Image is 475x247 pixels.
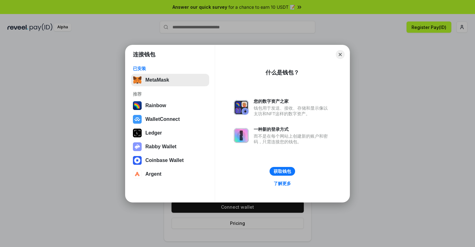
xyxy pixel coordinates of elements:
div: 什么是钱包？ [266,69,299,76]
h1: 连接钱包 [133,51,155,58]
a: 了解更多 [270,179,295,188]
div: 获取钱包 [274,169,291,174]
div: 已安装 [133,66,207,71]
div: Rainbow [145,103,166,108]
button: Close [336,50,345,59]
div: Argent [145,171,162,177]
img: svg+xml,%3Csvg%20xmlns%3D%22http%3A%2F%2Fwww.w3.org%2F2000%2Fsvg%22%20fill%3D%22none%22%20viewBox... [234,100,249,115]
div: WalletConnect [145,116,180,122]
img: svg+xml,%3Csvg%20xmlns%3D%22http%3A%2F%2Fwww.w3.org%2F2000%2Fsvg%22%20width%3D%2228%22%20height%3... [133,129,142,137]
button: Rabby Wallet [131,140,209,153]
button: Ledger [131,127,209,139]
button: Argent [131,168,209,180]
img: svg+xml,%3Csvg%20fill%3D%22none%22%20height%3D%2233%22%20viewBox%3D%220%200%2035%2033%22%20width%... [133,76,142,84]
div: 了解更多 [274,181,291,186]
img: svg+xml,%3Csvg%20xmlns%3D%22http%3A%2F%2Fwww.w3.org%2F2000%2Fsvg%22%20fill%3D%22none%22%20viewBox... [234,128,249,143]
img: svg+xml,%3Csvg%20xmlns%3D%22http%3A%2F%2Fwww.w3.org%2F2000%2Fsvg%22%20fill%3D%22none%22%20viewBox... [133,142,142,151]
div: 钱包用于发送、接收、存储和显示像以太坊和NFT这样的数字资产。 [254,105,331,116]
button: MetaMask [131,74,209,86]
img: svg+xml,%3Csvg%20width%3D%2228%22%20height%3D%2228%22%20viewBox%3D%220%200%2028%2028%22%20fill%3D... [133,156,142,165]
img: svg+xml,%3Csvg%20width%3D%2228%22%20height%3D%2228%22%20viewBox%3D%220%200%2028%2028%22%20fill%3D... [133,115,142,124]
img: svg+xml,%3Csvg%20width%3D%2228%22%20height%3D%2228%22%20viewBox%3D%220%200%2028%2028%22%20fill%3D... [133,170,142,178]
button: Rainbow [131,99,209,112]
div: 而不是在每个网站上创建新的账户和密码，只需连接您的钱包。 [254,133,331,145]
div: Rabby Wallet [145,144,176,150]
button: WalletConnect [131,113,209,126]
div: Coinbase Wallet [145,158,184,163]
div: 推荐 [133,91,207,97]
div: 您的数字资产之家 [254,98,331,104]
img: svg+xml,%3Csvg%20width%3D%22120%22%20height%3D%22120%22%20viewBox%3D%220%200%20120%20120%22%20fil... [133,101,142,110]
div: MetaMask [145,77,169,83]
div: Ledger [145,130,162,136]
button: 获取钱包 [270,167,295,176]
div: 一种新的登录方式 [254,126,331,132]
button: Coinbase Wallet [131,154,209,167]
